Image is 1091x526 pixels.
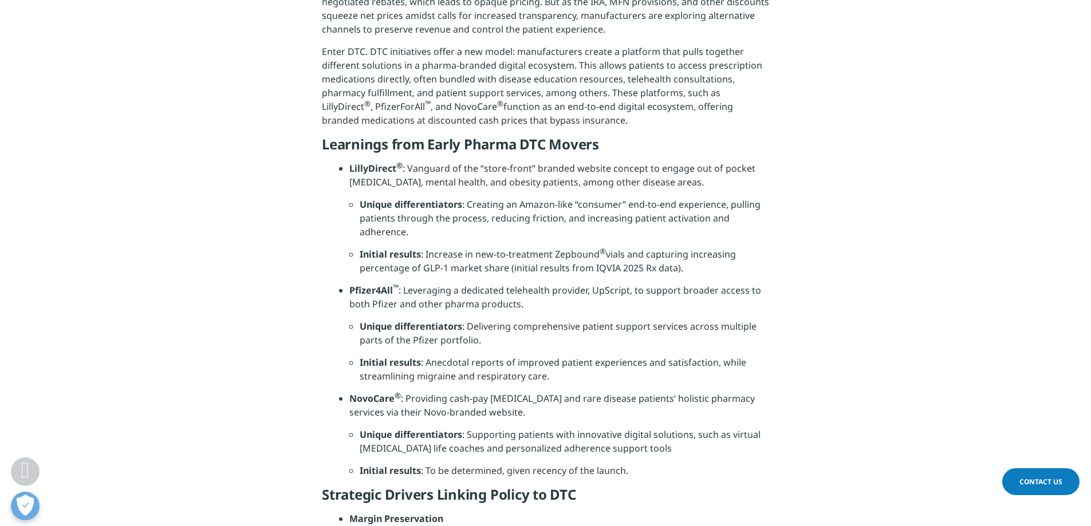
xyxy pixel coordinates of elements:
strong: LillyDirect [349,162,403,175]
strong: Margin Preservation [349,512,443,525]
li: : Anecdotal reports of improved patient experiences and satisfaction, while streamlining migraine... [360,355,769,391]
li: : To be determined, given recency of the launch. [360,464,769,486]
a: Contact Us [1002,468,1080,495]
strong: Initial results [360,356,421,369]
li: : Supporting patients with innovative digital solutions, such as virtual [MEDICAL_DATA] life coac... [360,428,769,464]
strong: Initial results [360,464,421,477]
li: : Leveraging a dedicated telehealth provider, UpScript, to support broader access to both Pfizer ... [349,283,769,319]
strong: NovoCare [349,392,401,405]
sup: ® [600,246,606,256]
sup: ® [364,98,371,109]
h5: Strategic Drivers Linking Policy to DTC [322,486,769,512]
button: Open Preferences [11,492,40,520]
li: : Delivering comprehensive patient support services across multiple parts of the Pfizer portfolio. [360,319,769,355]
sup: ™ [425,98,431,109]
span: Contact Us [1019,477,1062,487]
li: : Vanguard of the “store-front” branded website concept to engage out of pocket [MEDICAL_DATA], m... [349,161,769,197]
strong: Unique differentiators [360,320,462,333]
sup: ® [497,98,503,109]
li: : Increase in new-to-treatment Zepbound vials and capturing increasing percentage of GLP-1 market... [360,247,769,283]
li: : Providing cash-pay [MEDICAL_DATA] and rare disease patients’ holistic pharmacy services via the... [349,391,769,428]
sup: ™ [393,282,399,292]
strong: Unique differentiators [360,428,462,441]
strong: Initial results [360,248,421,260]
li: : Creating an Amazon-like “consumer” end-to-end experience, pulling patients through the process,... [360,197,769,247]
strong: Pfizer4All [349,284,399,296]
strong: Unique differentiators [360,198,462,211]
p: Enter DTC. DTC initiatives offer a new model: manufacturers create a platform that pulls together... [322,45,769,136]
sup: ® [396,160,403,171]
h5: Learnings from Early Pharma DTC Movers [322,136,769,161]
sup: ® [395,390,401,401]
